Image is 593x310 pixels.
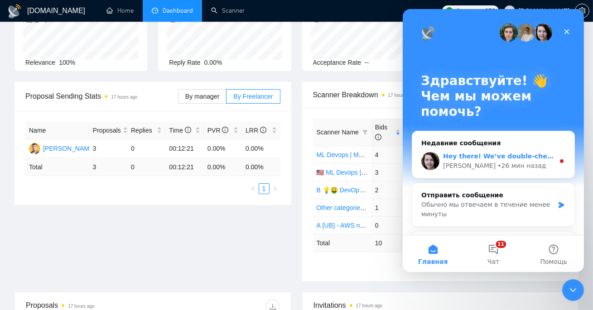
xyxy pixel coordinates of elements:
[259,184,269,194] a: 1
[233,93,273,100] span: By Freelancer
[185,93,219,100] span: By manager
[317,204,495,211] a: Other categories - ALL KEYWORDS - devops + ml + devops sp
[204,158,242,176] td: 0.00 %
[317,151,489,158] a: ML Devops | MLops – non-US/CA/AU - test: bid in range 90%
[365,59,369,66] span: --
[89,158,127,176] td: 3
[575,7,589,14] a: setting
[85,249,96,256] span: Чат
[25,59,55,66] span: Relevance
[127,139,165,158] td: 0
[131,125,155,135] span: Replies
[211,7,245,14] a: searchScanner
[575,4,589,18] button: setting
[204,139,242,158] td: 0.00%
[106,7,134,14] a: homeHome
[60,227,121,263] button: Чат
[246,127,266,134] span: LRR
[356,303,382,308] time: 17 hours ago
[371,199,404,216] td: 1
[446,7,453,14] img: upwork-logo.png
[371,146,404,163] td: 4
[111,95,137,100] time: 17 hours ago
[169,59,200,66] span: Reply Rate
[317,186,462,194] a: B 💡🤑 DevOps Щось жирненьке - General Profile
[152,7,158,14] span: dashboard
[272,186,278,191] span: right
[248,183,259,194] li: Previous Page
[371,181,404,199] td: 2
[68,304,94,309] time: 17 hours ago
[403,9,584,272] iframe: Intercom live chat
[25,122,89,139] th: Name
[165,139,203,158] td: 00:12:21
[25,91,178,102] span: Proposal Sending Stats
[19,181,151,191] div: Отправить сообщение
[270,183,280,194] button: right
[506,8,513,14] span: user
[15,249,45,256] span: Главная
[248,183,259,194] button: left
[156,14,172,31] div: Закрыть
[361,125,370,139] span: filter
[169,127,191,134] span: Time
[40,152,93,162] div: [PERSON_NAME]
[260,127,266,133] span: info-circle
[89,139,127,158] td: 3
[89,122,127,139] th: Proposals
[371,234,404,252] td: 10
[562,279,584,301] iframe: Intercom live chat
[137,249,164,256] span: Помощь
[127,158,165,176] td: 0
[29,144,95,152] a: YH[PERSON_NAME]
[259,183,270,194] li: 1
[242,158,280,176] td: 0.00 %
[19,191,151,210] div: Обычно мы отвечаем в течение менее минуты
[251,186,256,191] span: left
[9,174,172,218] div: Отправить сообщениеОбычно мы отвечаем в течение менее минуты
[185,127,191,133] span: info-circle
[222,127,228,133] span: info-circle
[29,143,40,154] img: YH
[270,183,280,194] li: Next Page
[388,93,415,98] time: 17 hours ago
[93,125,121,135] span: Proposals
[375,124,387,141] span: Bids
[121,227,181,263] button: Помощь
[317,169,543,176] a: 🇺🇸 ML Devops | MLops – [GEOGRAPHIC_DATA]/CA/AU - test: bid in range 90%
[25,158,89,176] td: Total
[371,163,404,181] td: 3
[95,152,143,162] div: • 26 мин назад
[127,122,165,139] th: Replies
[163,7,193,14] span: Dashboard
[165,158,203,176] td: 00:12:21
[485,6,495,16] span: 250
[313,89,568,100] span: Scanner Breakdown
[204,59,222,66] span: 0.00%
[317,222,438,229] a: A {UB} - AWS non-US/AU/CA - DevOps SP
[375,134,381,140] span: info-circle
[371,216,404,234] td: 0
[43,143,95,153] div: [PERSON_NAME]
[313,59,362,66] span: Acceptance Rate
[317,129,359,136] span: Scanner Name
[207,127,229,134] span: PVR
[7,4,22,19] img: logo
[362,129,368,135] span: filter
[456,6,483,16] span: Connects:
[313,234,371,252] td: Total
[59,59,75,66] span: 100%
[242,139,280,158] td: 0.00%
